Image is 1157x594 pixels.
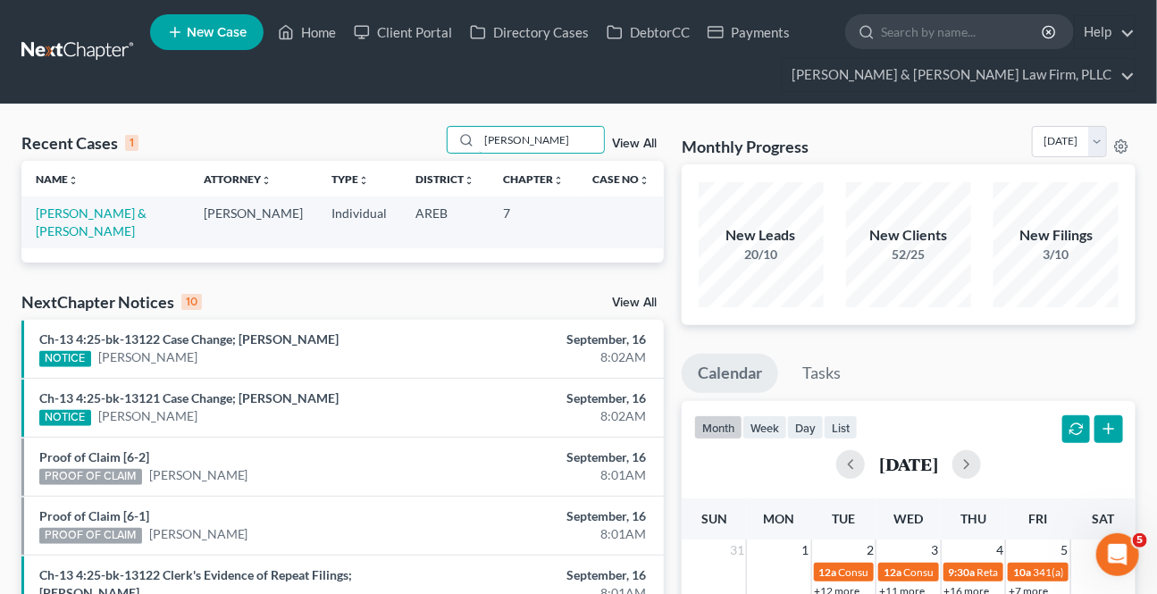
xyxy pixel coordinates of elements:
a: Tasks [786,354,857,393]
div: 3/10 [994,246,1119,264]
div: NextChapter Notices [21,291,202,313]
a: View All [612,297,657,309]
td: AREB [401,197,489,247]
div: 52/25 [846,246,971,264]
span: Consult Date for [PERSON_NAME] [839,565,1002,579]
div: New Filings [994,225,1119,246]
span: Wed [893,511,923,526]
a: Nameunfold_more [36,172,79,186]
td: 7 [489,197,578,247]
div: 8:01AM [456,525,646,543]
div: September, 16 [456,566,646,584]
a: Calendar [682,354,778,393]
span: New Case [187,26,247,39]
div: PROOF OF CLAIM [39,469,142,485]
i: unfold_more [68,175,79,186]
span: 2 [865,540,876,561]
a: Typeunfold_more [331,172,369,186]
div: Recent Cases [21,132,138,154]
i: unfold_more [358,175,369,186]
input: Search by name... [881,15,1044,48]
a: Attorneyunfold_more [204,172,272,186]
iframe: Intercom live chat [1096,533,1139,576]
a: Districtunfold_more [415,172,474,186]
div: September, 16 [456,389,646,407]
span: 31 [728,540,746,561]
a: Case Nounfold_more [592,172,650,186]
div: September, 16 [456,507,646,525]
a: DebtorCC [598,16,699,48]
a: [PERSON_NAME] & [PERSON_NAME] Law Firm, PLLC [783,59,1135,91]
a: Ch-13 4:25-bk-13121 Case Change; [PERSON_NAME] [39,390,339,406]
a: [PERSON_NAME] & [PERSON_NAME] [36,205,147,238]
i: unfold_more [639,175,650,186]
i: unfold_more [464,175,474,186]
span: 1 [801,540,811,561]
span: Mon [763,511,794,526]
div: September, 16 [456,330,646,348]
div: 20/10 [699,246,824,264]
a: Directory Cases [461,16,598,48]
a: [PERSON_NAME] [149,466,248,484]
span: Thu [960,511,986,526]
a: Payments [699,16,799,48]
span: Sun [701,511,727,526]
button: list [824,415,858,439]
a: [PERSON_NAME] [98,407,197,425]
a: Client Portal [345,16,461,48]
i: unfold_more [261,175,272,186]
td: [PERSON_NAME] [189,197,317,247]
div: September, 16 [456,448,646,466]
button: day [787,415,824,439]
a: Ch-13 4:25-bk-13122 Case Change; [PERSON_NAME] [39,331,339,347]
span: 12a [884,565,901,579]
div: NOTICE [39,351,91,367]
div: PROOF OF CLAIM [39,528,142,544]
span: Tue [832,511,855,526]
span: 12a [819,565,837,579]
div: 8:01AM [456,466,646,484]
a: Help [1075,16,1135,48]
h2: [DATE] [879,455,938,473]
div: 1 [125,135,138,151]
td: Individual [317,197,401,247]
div: New Clients [846,225,971,246]
a: [PERSON_NAME] [98,348,197,366]
div: NOTICE [39,410,91,426]
span: 5 [1060,540,1070,561]
span: 10a [1013,565,1031,579]
button: month [694,415,742,439]
div: New Leads [699,225,824,246]
div: 8:02AM [456,407,646,425]
span: 5 [1133,533,1147,548]
i: unfold_more [553,175,564,186]
div: 8:02AM [456,348,646,366]
span: Fri [1029,511,1048,526]
h3: Monthly Progress [682,136,809,157]
a: Chapterunfold_more [503,172,564,186]
span: 3 [930,540,941,561]
span: 9:30a [949,565,976,579]
a: Proof of Claim [6-2] [39,449,149,464]
input: Search by name... [479,127,604,153]
span: Sat [1092,511,1114,526]
button: week [742,415,787,439]
a: [PERSON_NAME] [149,525,248,543]
span: Consult Date for [PERSON_NAME] [903,565,1066,579]
div: 10 [181,294,202,310]
a: Proof of Claim [6-1] [39,508,149,523]
a: View All [612,138,657,150]
a: Home [269,16,345,48]
span: 4 [994,540,1005,561]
